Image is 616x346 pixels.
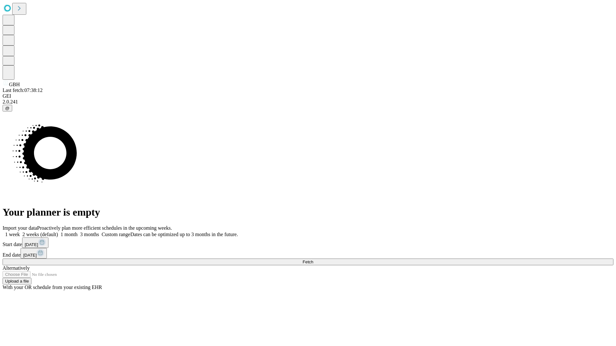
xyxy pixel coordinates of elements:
[3,225,37,231] span: Import your data
[5,232,20,237] span: 1 week
[25,242,38,247] span: [DATE]
[130,232,238,237] span: Dates can be optimized up to 3 months in the future.
[3,248,613,259] div: End date
[3,99,613,105] div: 2.0.241
[21,248,47,259] button: [DATE]
[3,278,31,284] button: Upload a file
[3,93,613,99] div: GEI
[3,237,613,248] div: Start date
[37,225,172,231] span: Proactively plan more efficient schedules in the upcoming weeks.
[3,206,613,218] h1: Your planner is empty
[61,232,78,237] span: 1 month
[102,232,130,237] span: Custom range
[23,253,37,258] span: [DATE]
[3,265,30,271] span: Alternatively
[5,106,10,111] span: @
[3,284,102,290] span: With your OR schedule from your existing EHR
[22,232,58,237] span: 2 weeks (default)
[3,259,613,265] button: Fetch
[3,87,43,93] span: Last fetch: 07:38:12
[80,232,99,237] span: 3 months
[3,105,12,111] button: @
[303,259,313,264] span: Fetch
[22,237,48,248] button: [DATE]
[9,82,20,87] span: GBH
